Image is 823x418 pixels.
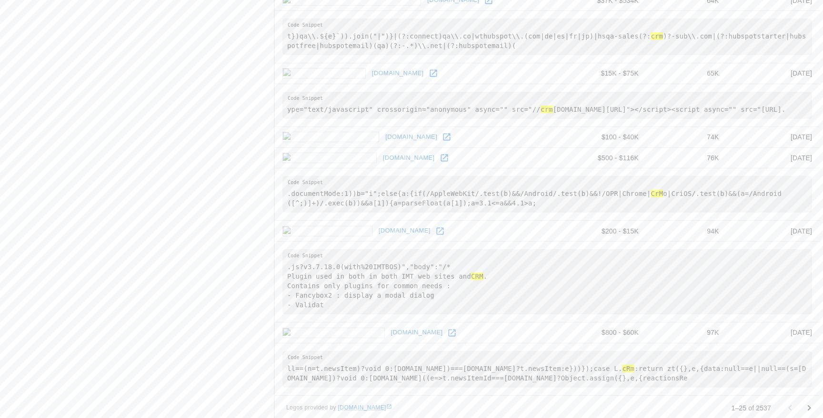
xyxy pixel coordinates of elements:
hl: CrM [651,190,663,197]
p: 1–25 of 2537 [731,403,771,413]
span: Logos provided by [286,403,392,413]
td: $100 - $40K [561,126,646,147]
button: Go to next page [800,399,819,418]
hl: crm [541,106,553,113]
a: [DOMAIN_NAME] [338,404,392,411]
td: $500 - $116K [561,147,646,168]
td: $200 - $15K [561,221,646,242]
td: 76K [646,147,727,168]
td: 74K [646,126,727,147]
a: Open brastelremit.jp in new window [433,224,447,238]
img: brastelremit.jp icon [282,226,372,236]
img: ssm.com.my icon [282,68,366,78]
pre: .documentMode:1))b="i";else{a:{if(/AppleWebKit/.test(b)&&/Android/.test(b)&&!/OPR|Chrome| o|CriOS... [282,176,812,213]
a: [DOMAIN_NAME] [383,130,440,145]
a: [DOMAIN_NAME] [381,151,437,165]
td: 65K [646,63,727,84]
td: [DATE] [727,322,820,343]
td: [DATE] [727,126,820,147]
td: [DATE] [727,221,820,242]
a: [DOMAIN_NAME] [389,325,445,340]
td: 94K [646,221,727,242]
img: nuclearinst.com icon [282,132,379,142]
img: faithnetwork.com icon [282,328,385,338]
a: Open faithnetwork.com in new window [445,326,459,340]
a: [DOMAIN_NAME] [370,66,426,81]
a: Open dehistoriske.no in new window [437,151,452,165]
pre: ype="text/javascript" crossorigin="anonymous" async="" src="// [DOMAIN_NAME][URL]"></script><scri... [282,92,812,119]
hl: crm [651,32,663,40]
a: [DOMAIN_NAME] [376,224,433,238]
td: $800 - $60K [561,322,646,343]
td: $15K - $75K [561,63,646,84]
a: Open ssm.com.my in new window [426,66,441,80]
td: [DATE] [727,147,820,168]
td: 97K [646,322,727,343]
td: [DATE] [727,63,820,84]
pre: t})qa\\.${e}`)).join("|")}|(?:connect)qa\\.co|wthubspot\\.(com|de|es|fr|jp)|hsqa-sales(?: )?-sub\... [282,19,812,55]
hl: CRM [471,272,483,280]
hl: cRm [622,365,634,372]
pre: ll==(n=t.newsItem)?void 0:[DOMAIN_NAME])===[DOMAIN_NAME]?t.newsItem:e}))});case L. :return zt({},... [282,351,812,388]
a: Open nuclearinst.com in new window [440,130,454,144]
img: dehistoriske.no icon [282,153,377,163]
pre: .js?v3.7.18.0(with%20IMTBOS)","body":"/* Plugin used in both in both IMT web sites and . Contains... [282,249,812,314]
